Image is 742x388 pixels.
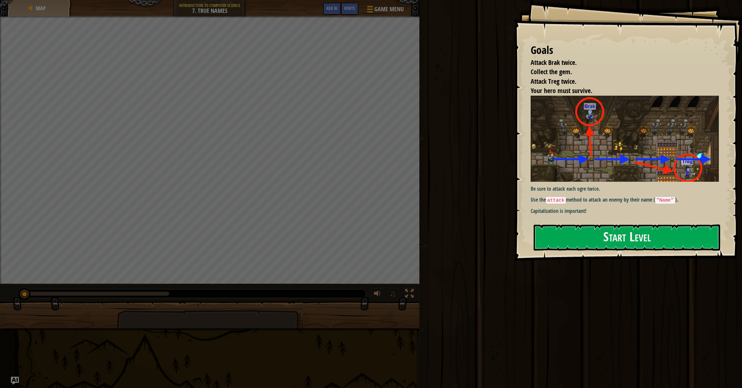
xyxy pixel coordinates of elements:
button: Adjust volume [372,288,385,301]
span: Hints [344,5,355,11]
span: Your hero must survive. [531,86,592,95]
code: attack [546,197,566,204]
li: Attack Brak twice. [522,58,717,68]
span: Map [36,5,46,12]
button: Start Level [534,224,720,251]
a: Map [34,5,46,12]
li: Your hero must survive. [522,86,717,96]
button: Toggle fullscreen [403,288,416,301]
span: Ask AI [326,5,338,11]
p: Capitalization is important! [531,207,719,215]
img: True names [531,96,719,182]
p: Be sure to attack each ogre twice. [531,185,719,193]
div: Goals [531,43,719,58]
li: Collect the gem. [522,67,717,77]
span: Game Menu [374,5,404,14]
span: Collect the gem. [531,67,572,76]
button: ♫ [388,288,399,301]
span: ♫ [390,289,396,299]
p: Use the method to attack an enemy by their name ( ). [531,196,719,204]
span: Attack Brak twice. [531,58,577,67]
code: "Name" [655,197,675,204]
button: Game Menu [362,3,408,18]
span: Attack Treg twice. [531,77,576,86]
button: Ask AI [323,3,341,15]
li: Attack Treg twice. [522,77,717,86]
button: Ask AI [11,377,19,385]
